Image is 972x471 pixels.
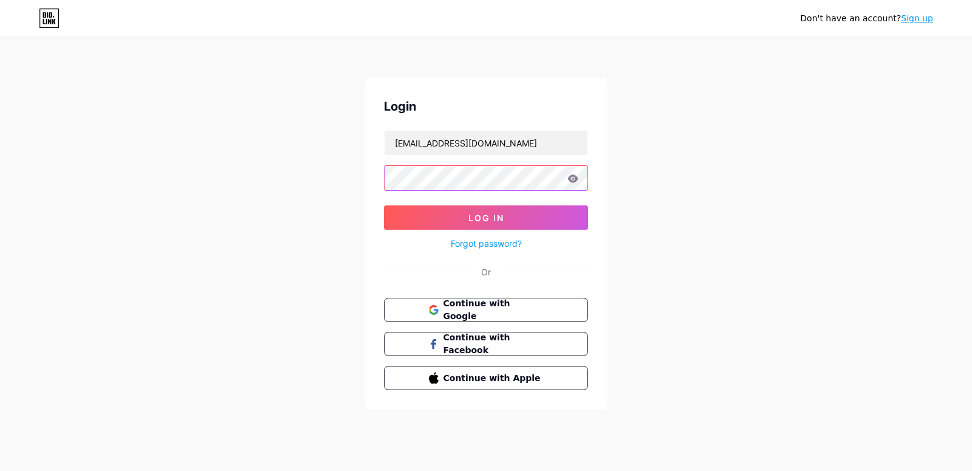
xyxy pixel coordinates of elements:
a: Sign up [901,13,933,23]
div: Don't have an account? [800,12,933,25]
span: Continue with Google [443,297,544,323]
span: Continue with Facebook [443,331,544,357]
input: Username [385,131,587,155]
button: Continue with Google [384,298,588,322]
span: Continue with Apple [443,372,544,385]
div: Or [481,266,491,278]
a: Forgot password? [451,237,522,250]
button: Continue with Facebook [384,332,588,356]
button: Log In [384,205,588,230]
button: Continue with Apple [384,366,588,390]
div: Login [384,97,588,115]
span: Log In [468,213,504,223]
